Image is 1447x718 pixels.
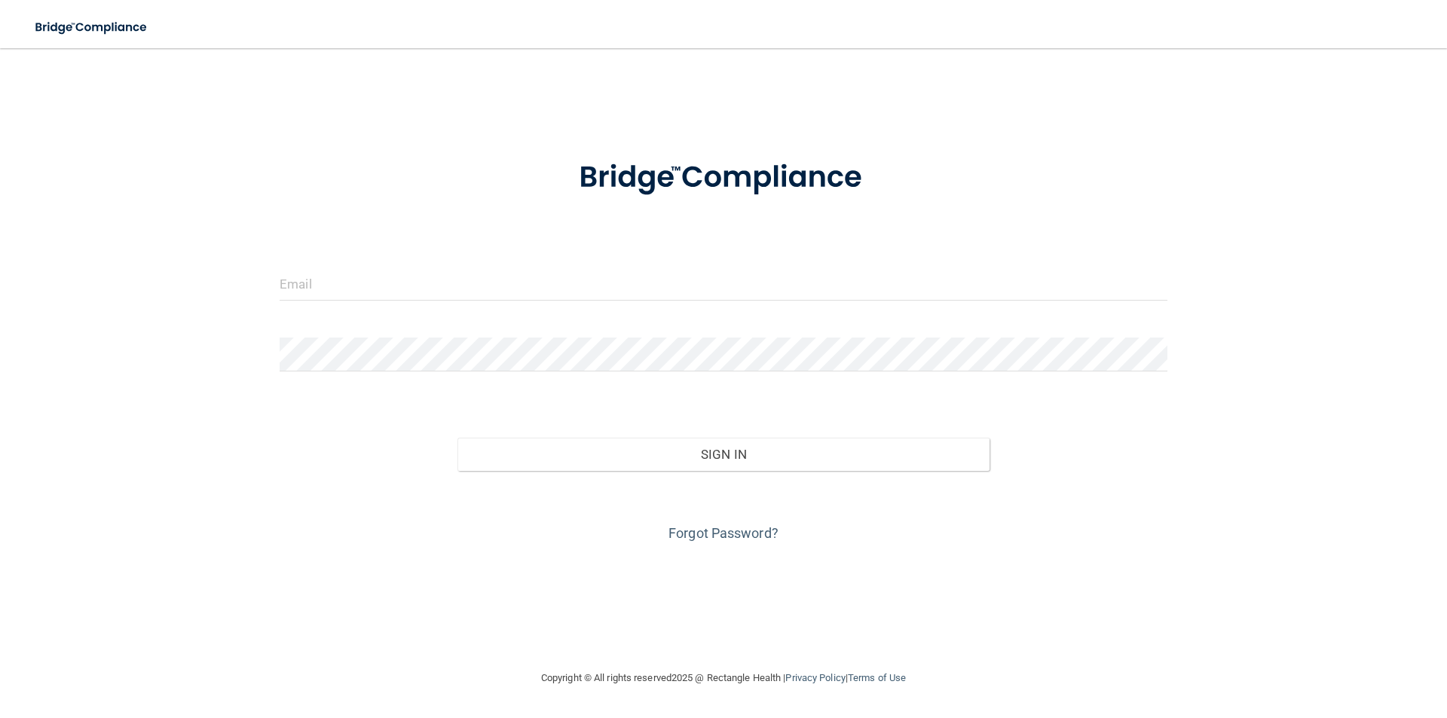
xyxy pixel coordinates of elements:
[848,672,906,683] a: Terms of Use
[668,525,779,541] a: Forgot Password?
[548,139,899,217] img: bridge_compliance_login_screen.278c3ca4.svg
[280,267,1167,301] input: Email
[785,672,845,683] a: Privacy Policy
[23,12,161,43] img: bridge_compliance_login_screen.278c3ca4.svg
[448,654,999,702] div: Copyright © All rights reserved 2025 @ Rectangle Health | |
[457,438,990,471] button: Sign In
